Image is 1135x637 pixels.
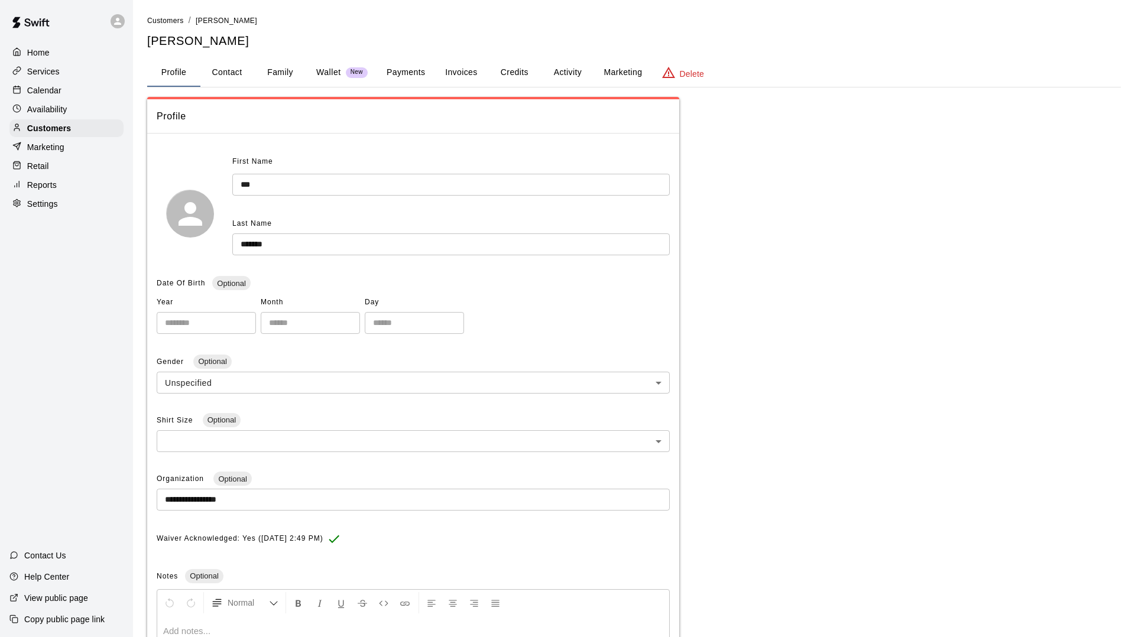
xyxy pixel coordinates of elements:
[157,529,323,548] span: Waiver Acknowledged: Yes ([DATE] 2:49 PM)
[594,58,651,87] button: Marketing
[147,15,184,25] a: Customers
[203,415,241,424] span: Optional
[541,58,594,87] button: Activity
[24,592,88,604] p: View public page
[157,572,178,580] span: Notes
[331,592,351,613] button: Format Underline
[9,119,124,137] a: Customers
[310,592,330,613] button: Format Italics
[24,613,105,625] p: Copy public page link
[24,571,69,583] p: Help Center
[232,152,273,171] span: First Name
[488,58,541,87] button: Credits
[9,44,124,61] a: Home
[9,100,124,118] a: Availability
[27,198,58,210] p: Settings
[434,58,488,87] button: Invoices
[157,109,670,124] span: Profile
[27,103,67,115] p: Availability
[147,58,1121,87] div: basic tabs example
[212,279,250,288] span: Optional
[27,66,60,77] p: Services
[228,597,269,609] span: Normal
[27,141,64,153] p: Marketing
[9,82,124,99] a: Calendar
[316,66,341,79] p: Wallet
[157,474,206,483] span: Organization
[200,58,254,87] button: Contact
[27,84,61,96] p: Calendar
[395,592,415,613] button: Insert Link
[185,571,223,580] span: Optional
[9,138,124,156] a: Marketing
[9,195,124,213] a: Settings
[189,14,191,27] li: /
[232,219,272,227] span: Last Name
[27,160,49,172] p: Retail
[206,592,283,613] button: Formatting Options
[9,157,124,175] a: Retail
[213,474,251,483] span: Optional
[181,592,201,613] button: Redo
[157,372,670,394] div: Unspecified
[346,69,368,76] span: New
[288,592,309,613] button: Format Bold
[9,63,124,80] a: Services
[24,550,66,561] p: Contact Us
[485,592,505,613] button: Justify Align
[147,33,1121,49] h5: [PERSON_NAME]
[196,17,257,25] span: [PERSON_NAME]
[365,293,464,312] span: Day
[352,592,372,613] button: Format Strikethrough
[157,293,256,312] span: Year
[680,68,704,80] p: Delete
[147,17,184,25] span: Customers
[27,122,71,134] p: Customers
[157,416,196,424] span: Shirt Size
[464,592,484,613] button: Right Align
[374,592,394,613] button: Insert Code
[27,179,57,191] p: Reports
[254,58,307,87] button: Family
[157,279,205,287] span: Date Of Birth
[421,592,442,613] button: Left Align
[193,357,231,366] span: Optional
[27,47,50,58] p: Home
[157,357,186,366] span: Gender
[377,58,434,87] button: Payments
[9,176,124,194] a: Reports
[147,14,1121,27] nav: breadcrumb
[443,592,463,613] button: Center Align
[160,592,180,613] button: Undo
[147,58,200,87] button: Profile
[261,293,360,312] span: Month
